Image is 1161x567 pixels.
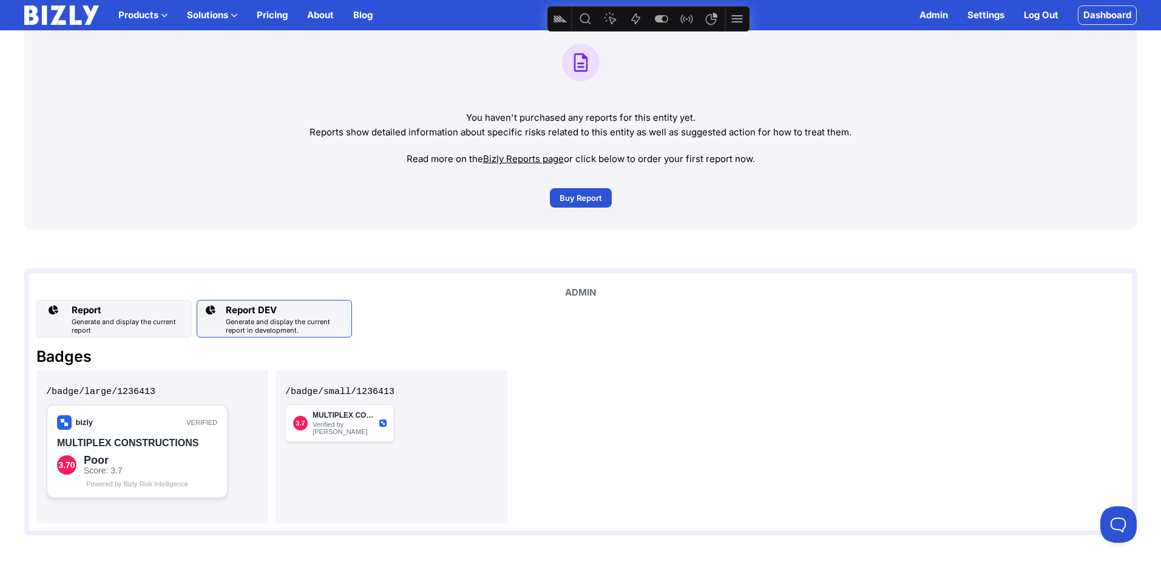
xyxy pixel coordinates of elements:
[11,51,30,70] div: 3.70
[550,188,612,208] a: Buy Report
[72,303,186,317] div: Report
[8,12,22,26] div: 3.7
[226,317,347,334] div: Generate and display the current report in development.
[34,125,1127,140] p: Reports show detailed information about specific risks related to this entity as well as suggeste...
[226,303,347,317] div: Report DEV
[38,61,171,71] div: Score: 3.7
[257,8,288,22] a: Pricing
[27,7,89,15] div: MULTIPLEX CONSTRUCTIONS
[38,50,171,61] div: Poor
[34,110,1127,125] p: You haven't purchased any reports for this entity yet.
[483,153,564,165] a: Bizly Reports page
[307,8,334,22] a: About
[353,8,373,22] a: Blog
[27,16,89,31] div: Verified by [PERSON_NAME]
[197,300,352,338] a: Report DEV Generate and display the current report in development.
[118,8,168,22] button: Products
[187,8,237,22] button: Solutions
[46,380,259,404] pre: /badge/large/1236413
[11,33,171,46] div: MULTIPLEX CONSTRUCTIONS
[36,347,1125,365] h2: Badges
[34,152,1127,166] p: Read more on the or click below to order your first report now.
[36,285,1125,300] div: ADMIN
[919,8,948,22] a: Admin
[285,380,498,404] pre: /badge/small/1236413
[560,192,602,204] span: Buy Report
[36,300,192,338] a: Report Generate and display the current report
[967,8,1004,22] a: Settings
[29,13,47,22] text: bizly
[1100,506,1137,543] iframe: Toggle Customer Support
[1024,8,1058,22] a: Log Out
[11,76,171,83] div: Powered by Bizly Risk Intelligence
[72,317,186,334] div: Generate and display the current report
[140,15,171,22] span: VERIFIED
[1078,5,1137,25] a: Dashboard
